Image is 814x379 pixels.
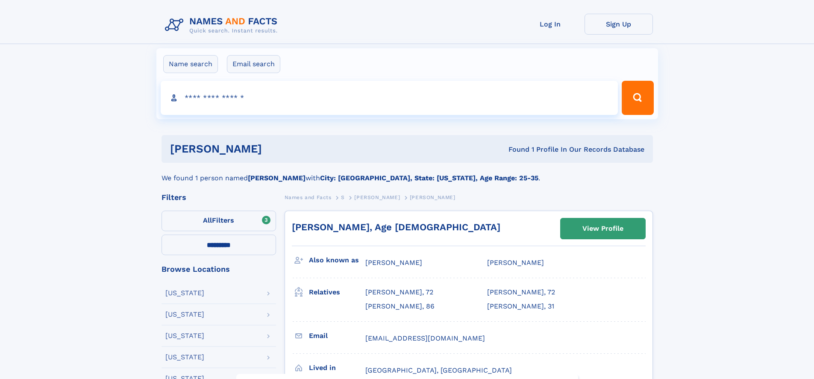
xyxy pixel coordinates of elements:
a: S [341,192,345,203]
span: All [203,216,212,224]
h1: [PERSON_NAME] [170,144,385,154]
div: [US_STATE] [165,354,204,361]
label: Name search [163,55,218,73]
h3: Lived in [309,361,365,375]
div: [US_STATE] [165,290,204,297]
div: [US_STATE] [165,332,204,339]
span: [PERSON_NAME] [410,194,455,200]
span: [PERSON_NAME] [354,194,400,200]
a: Names and Facts [285,192,332,203]
a: Sign Up [585,14,653,35]
div: We found 1 person named with . [162,163,653,183]
div: Browse Locations [162,265,276,273]
a: [PERSON_NAME], Age [DEMOGRAPHIC_DATA] [292,222,500,232]
a: [PERSON_NAME], 72 [487,288,555,297]
b: City: [GEOGRAPHIC_DATA], State: [US_STATE], Age Range: 25-35 [320,174,538,182]
img: Logo Names and Facts [162,14,285,37]
span: [PERSON_NAME] [487,259,544,267]
label: Email search [227,55,280,73]
a: [PERSON_NAME] [354,192,400,203]
button: Search Button [622,81,653,115]
div: [US_STATE] [165,311,204,318]
a: [PERSON_NAME], 72 [365,288,433,297]
a: View Profile [561,218,645,239]
a: Log In [516,14,585,35]
input: search input [161,81,618,115]
div: Filters [162,194,276,201]
a: [PERSON_NAME], 31 [487,302,554,311]
span: S [341,194,345,200]
span: [EMAIL_ADDRESS][DOMAIN_NAME] [365,334,485,342]
b: [PERSON_NAME] [248,174,306,182]
span: [GEOGRAPHIC_DATA], [GEOGRAPHIC_DATA] [365,366,512,374]
label: Filters [162,211,276,231]
span: [PERSON_NAME] [365,259,422,267]
div: Found 1 Profile In Our Records Database [385,145,644,154]
h3: Relatives [309,285,365,300]
a: [PERSON_NAME], 86 [365,302,435,311]
h3: Also known as [309,253,365,267]
h3: Email [309,329,365,343]
div: View Profile [582,219,623,238]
